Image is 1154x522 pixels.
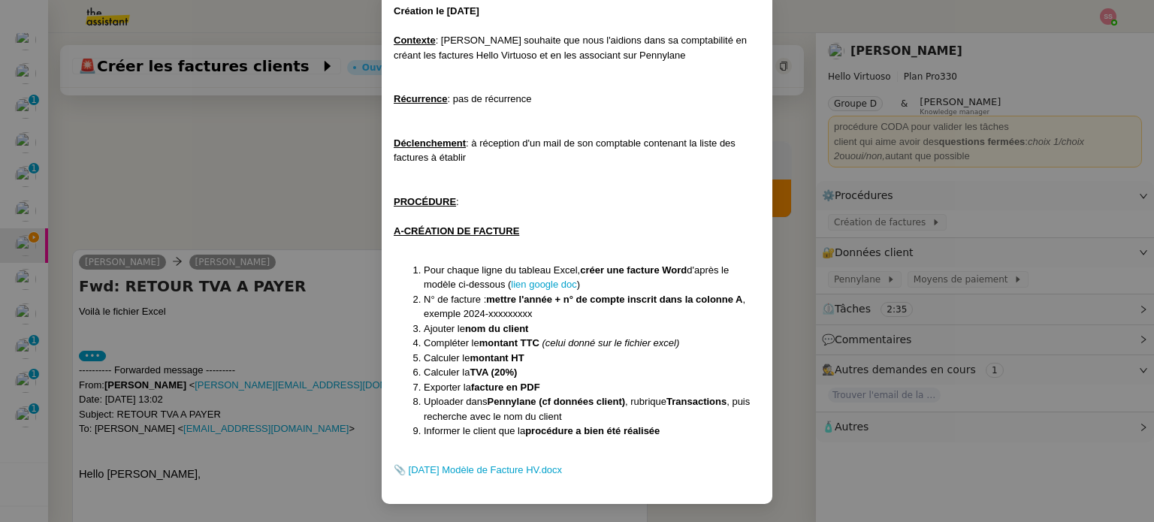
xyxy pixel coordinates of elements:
strong: mettre l'année + n° de compte inscrit dans la colonne A [486,294,742,305]
u: Récurrence [394,93,448,104]
strong: procédure a bien été réalisée [525,425,660,436]
li: Uploader dans , rubrique , puis recherche avec le nom du client [424,394,760,424]
li: N° de facture : , exemple 2024-xxxxxxxxx [424,292,760,321]
div: : [394,195,760,210]
strong: créer une facture Word [580,264,687,276]
div: : pas de récurrence [394,92,760,107]
strong: Création le [DATE] [394,5,479,17]
u: Contexte [394,35,436,46]
strong: nom du client [465,323,529,334]
strong: montant TTC [479,337,539,349]
li: Ajouter le [424,321,760,336]
strong: Transactions [666,396,727,407]
div: : à réception d'un mail de son comptable contenant la liste des factures à établir [394,136,760,165]
li: Pour chaque ligne du tableau Excel, d'après le modèle ci-dessous ( ) [424,263,760,292]
a: lien google doc [511,279,576,290]
li: Exporter la [424,380,760,395]
u: A-CRÉATION DE FACTURE [394,225,519,237]
em: (celui donné sur le fichier excel) [542,337,679,349]
strong: Pennylane (cf données client) [488,396,626,407]
strong: montant HT [470,352,524,364]
strong: TVA (20%) [470,367,517,378]
li: Compléter le [424,336,760,351]
li: Calculer le [424,351,760,366]
li: Informer le client que la [424,424,760,439]
a: 📎 [DATE] Modèle de Facture HV.docx [394,464,562,475]
li: Calculer la [424,365,760,380]
strong: facture en PDF [471,382,540,393]
div: : [PERSON_NAME] souhaite que nous l'aidions dans sa comptabilité en créant les factures Hello Vir... [394,33,760,62]
u: PROCÉDURE [394,196,456,207]
u: Déclenchement [394,137,466,149]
